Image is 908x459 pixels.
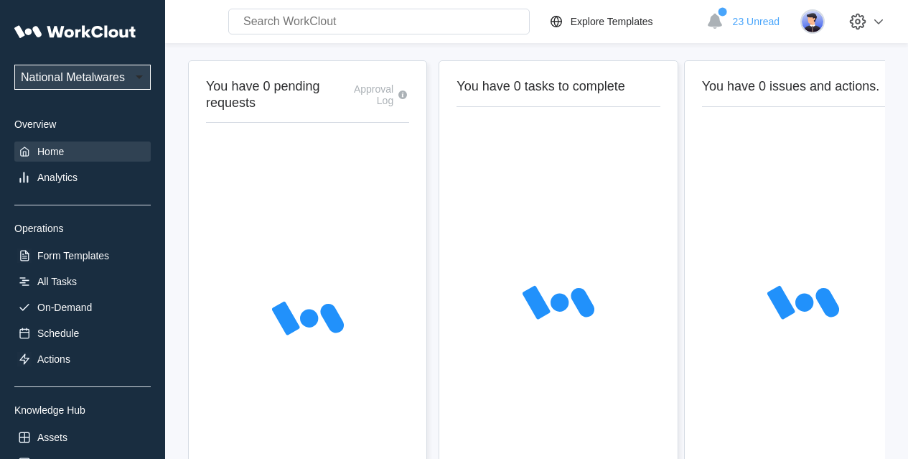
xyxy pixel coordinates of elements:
[14,349,151,369] a: Actions
[14,297,151,317] a: On-Demand
[14,142,151,162] a: Home
[37,328,79,339] div: Schedule
[733,16,780,27] span: 23 Unread
[14,323,151,343] a: Schedule
[206,78,345,111] h2: You have 0 pending requests
[14,427,151,448] a: Assets
[14,246,151,266] a: Form Templates
[37,302,92,313] div: On-Demand
[14,404,151,416] div: Knowledge Hub
[702,78,905,95] h2: You have 0 issues and actions.
[37,432,67,443] div: Assets
[37,353,70,365] div: Actions
[228,9,530,34] input: Search WorkClout
[14,119,151,130] div: Overview
[345,83,393,106] div: Approval Log
[457,78,660,95] h2: You have 0 tasks to complete
[571,16,653,27] div: Explore Templates
[14,223,151,234] div: Operations
[37,250,109,261] div: Form Templates
[800,9,825,34] img: user-5.png
[37,146,64,157] div: Home
[37,276,77,287] div: All Tasks
[14,272,151,292] a: All Tasks
[37,172,78,183] div: Analytics
[14,167,151,187] a: Analytics
[548,13,699,30] a: Explore Templates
